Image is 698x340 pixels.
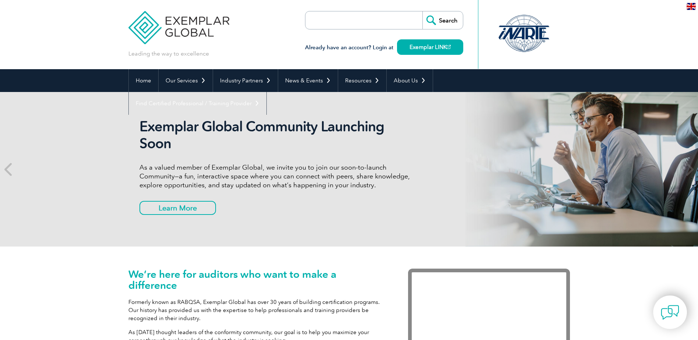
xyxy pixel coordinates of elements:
[387,69,433,92] a: About Us
[128,269,386,291] h1: We’re here for auditors who want to make a difference
[129,92,266,115] a: Find Certified Professional / Training Provider
[213,69,278,92] a: Industry Partners
[139,201,216,215] a: Learn More
[422,11,463,29] input: Search
[278,69,338,92] a: News & Events
[139,163,415,190] p: As a valued member of Exemplar Global, we invite you to join our soon-to-launch Community—a fun, ...
[129,69,158,92] a: Home
[159,69,213,92] a: Our Services
[338,69,386,92] a: Resources
[128,298,386,322] p: Formerly known as RABQSA, Exemplar Global has over 30 years of building certification programs. O...
[139,118,415,152] h2: Exemplar Global Community Launching Soon
[397,39,463,55] a: Exemplar LINK
[661,303,679,322] img: contact-chat.png
[128,50,209,58] p: Leading the way to excellence
[687,3,696,10] img: en
[305,43,463,52] h3: Already have an account? Login at
[447,45,451,49] img: open_square.png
